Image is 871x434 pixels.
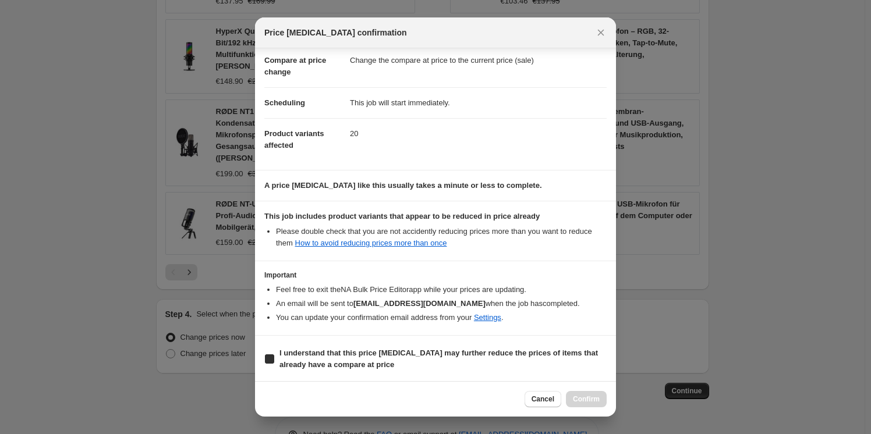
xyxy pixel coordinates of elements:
[350,87,607,118] dd: This job will start immediately.
[532,394,554,404] span: Cancel
[279,348,598,369] b: I understand that this price [MEDICAL_DATA] may further reduce the prices of items that already h...
[264,129,324,150] span: Product variants affected
[474,313,501,322] a: Settings
[276,298,607,310] li: An email will be sent to when the job has completed .
[264,271,607,280] h3: Important
[525,391,561,407] button: Cancel
[264,27,407,38] span: Price [MEDICAL_DATA] confirmation
[350,118,607,149] dd: 20
[264,56,326,76] span: Compare at price change
[276,312,607,323] li: You can update your confirmation email address from your .
[276,284,607,296] li: Feel free to exit the NA Bulk Price Editor app while your prices are updating.
[295,239,447,247] a: How to avoid reducing prices more than once
[353,299,486,308] b: [EMAIL_ADDRESS][DOMAIN_NAME]
[593,24,609,41] button: Close
[264,181,542,190] b: A price [MEDICAL_DATA] like this usually takes a minute or less to complete.
[264,98,305,107] span: Scheduling
[350,45,607,76] dd: Change the compare at price to the current price (sale)
[276,226,607,249] li: Please double check that you are not accidently reducing prices more than you want to reduce them
[264,212,540,220] b: This job includes product variants that appear to be reduced in price already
